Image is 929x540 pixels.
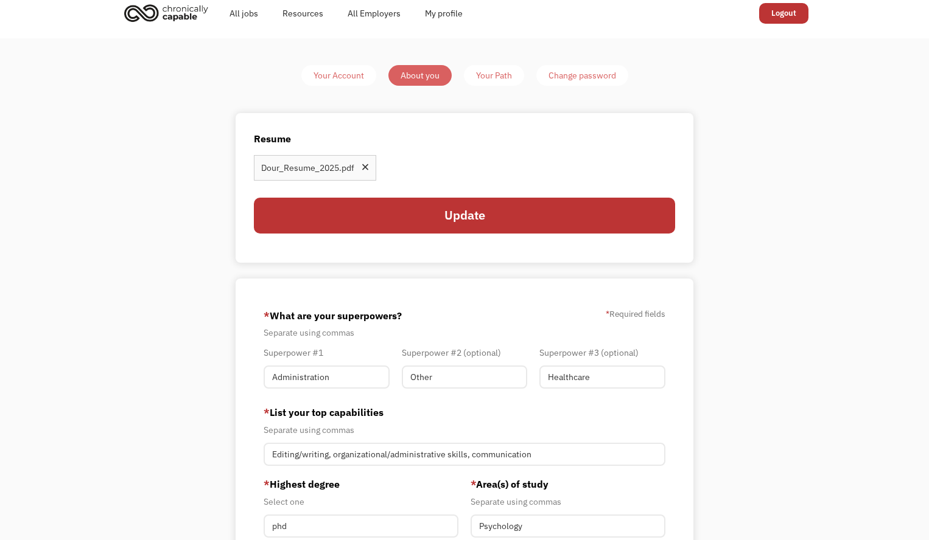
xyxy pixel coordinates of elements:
div: Select one [264,494,458,509]
div: Superpower #1 [264,345,390,360]
a: Change password [536,65,628,86]
div: Separate using commas [264,423,665,437]
div: Your Path [476,68,512,83]
form: Member-Update-Form-Resume [254,131,675,244]
label: Resume [254,131,675,146]
div: Change password [549,68,616,83]
div: Your Account [314,68,364,83]
div: Separate using commas [264,325,665,340]
div: Superpower #2 (optional) [402,345,528,360]
div: About you [401,68,440,83]
input: Masters [264,514,458,538]
input: Videography, photography, accounting [264,443,665,466]
label: Highest degree [264,477,458,491]
label: Area(s) of study [471,477,665,491]
label: Required fields [606,306,665,321]
a: Your Account [301,65,376,86]
label: List your top capabilities [264,405,665,420]
div: Remove file [360,162,370,175]
a: Logout [759,3,808,24]
input: Update [254,198,675,234]
div: Dour_Resume_2025.pdf [261,161,354,175]
div: Superpower #3 (optional) [539,345,665,360]
a: About you [388,65,452,86]
label: What are your superpowers? [264,306,402,325]
a: Your Path [464,65,524,86]
input: Anthropology, Education [471,514,665,538]
div: Separate using commas [471,494,665,509]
